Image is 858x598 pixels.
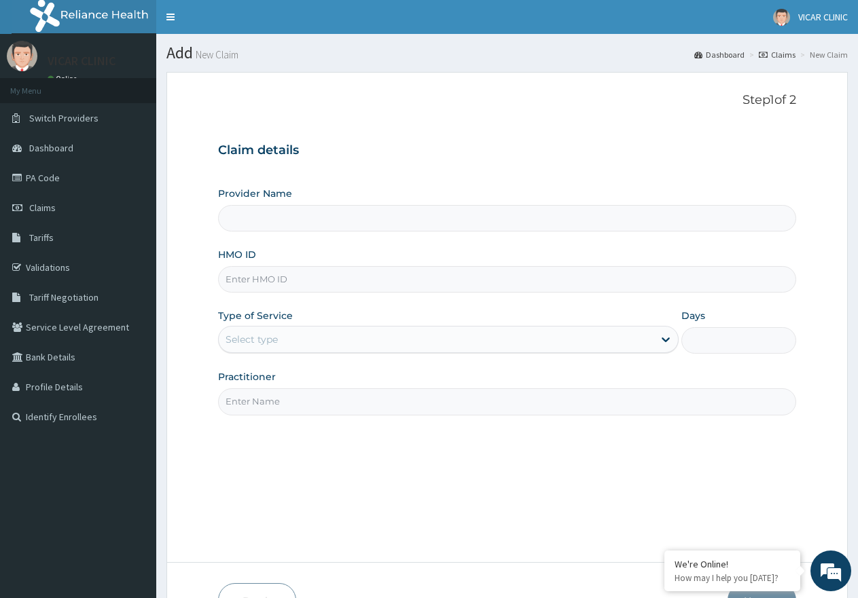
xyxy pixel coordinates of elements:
[798,11,848,23] span: VICAR CLINIC
[226,333,278,346] div: Select type
[675,572,790,584] p: How may I help you today?
[79,171,187,308] span: We're online!
[218,309,293,322] label: Type of Service
[218,143,796,158] h3: Claim details
[193,50,238,60] small: New Claim
[218,388,796,415] input: Enter Name
[773,9,790,26] img: User Image
[694,49,745,60] a: Dashboard
[29,291,99,303] span: Tariff Negotiation
[48,74,80,83] a: Online
[681,309,705,322] label: Days
[25,68,55,102] img: d_794563401_company_1708531726252_794563401
[7,41,37,71] img: User Image
[29,112,99,124] span: Switch Providers
[29,142,73,154] span: Dashboard
[29,202,56,214] span: Claims
[7,371,259,418] textarea: Type your message and hit 'Enter'
[675,558,790,570] div: We're Online!
[223,7,255,39] div: Minimize live chat window
[218,370,276,384] label: Practitioner
[48,55,115,67] p: VICAR CLINIC
[166,44,848,62] h1: Add
[218,187,292,200] label: Provider Name
[797,49,848,60] li: New Claim
[218,248,256,261] label: HMO ID
[218,93,796,108] p: Step 1 of 2
[218,266,796,293] input: Enter HMO ID
[71,76,228,94] div: Chat with us now
[759,49,796,60] a: Claims
[29,231,54,244] span: Tariffs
